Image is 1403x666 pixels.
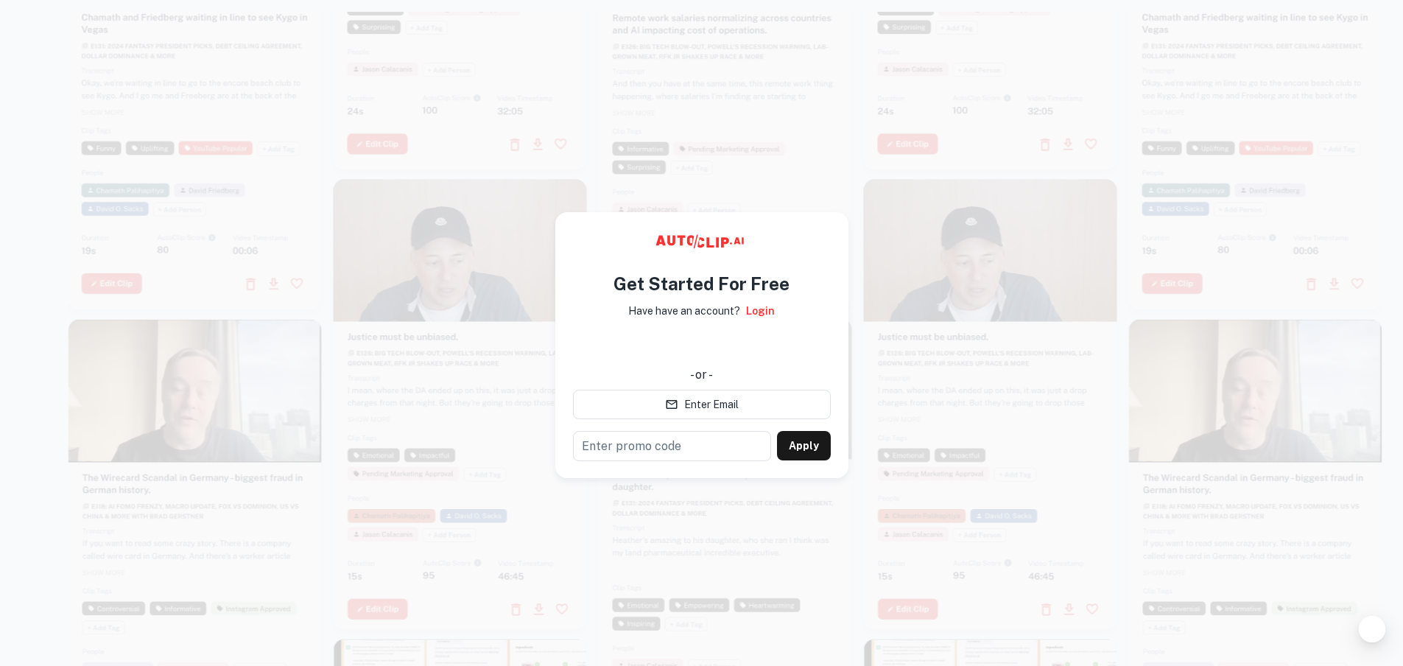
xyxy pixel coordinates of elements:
[777,431,831,460] button: Apply
[573,390,831,419] button: Enter Email
[613,270,790,297] h4: Get Started For Free
[573,431,771,461] input: Enter promo code
[628,303,740,319] p: Have have an account?
[573,366,831,384] div: - or -
[746,303,775,319] a: Login
[566,329,838,362] iframe: “使用 Google 账号登录”按钮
